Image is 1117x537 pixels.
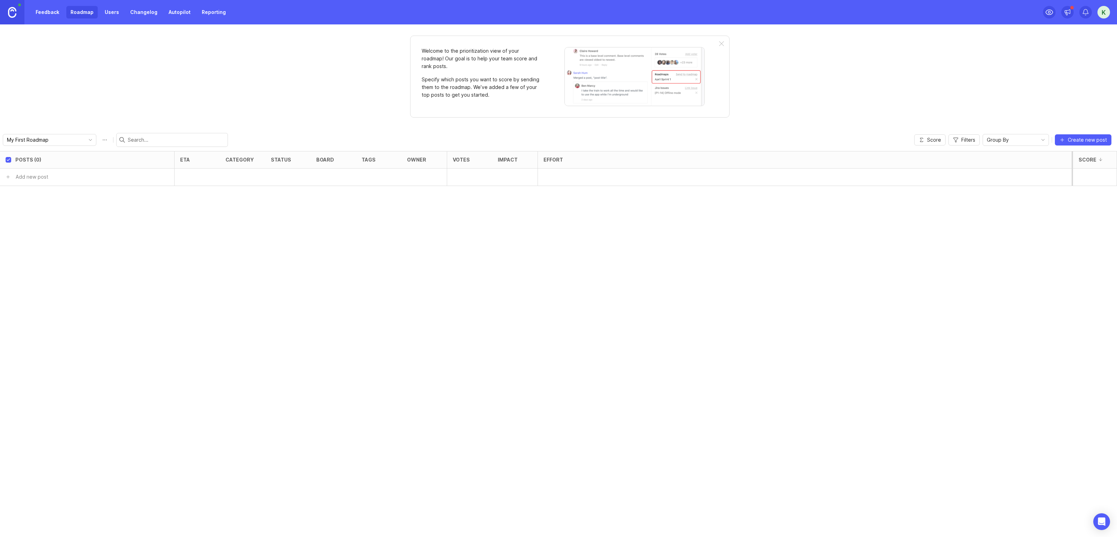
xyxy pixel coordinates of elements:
svg: toggle icon [85,137,96,143]
div: Open Intercom Messenger [1093,513,1110,530]
input: My First Roadmap [7,136,84,144]
button: Score [914,134,946,146]
a: Feedback [31,6,64,18]
div: Add new post [16,173,48,181]
div: toggle menu [3,134,96,146]
div: toggle menu [983,134,1049,146]
div: Impact [498,157,518,162]
div: tags [362,157,376,162]
div: eta [180,157,190,162]
span: Create new post [1068,136,1107,143]
button: Roadmap options [99,134,110,146]
a: Roadmap [66,6,98,18]
img: When viewing a post, you can send it to a roadmap [564,47,705,106]
div: board [316,157,334,162]
svg: toggle icon [1037,137,1049,143]
div: Votes [453,157,470,162]
div: owner [407,157,426,162]
span: Score [927,136,941,143]
a: Changelog [126,6,162,18]
div: Posts (0) [15,157,41,162]
div: status [271,157,291,162]
p: Specify which posts you want to score by sending them to the roadmap. We’ve added a few of your t... [422,76,540,99]
button: Create new post [1055,134,1111,146]
a: Reporting [198,6,230,18]
div: category [225,157,254,162]
img: Canny Home [8,7,16,18]
button: K [1097,6,1110,18]
input: Search... [128,136,225,144]
div: Score [1079,157,1096,162]
a: Autopilot [164,6,195,18]
span: Filters [961,136,975,143]
p: Welcome to the prioritization view of your roadmap! Our goal is to help your team score and rank ... [422,47,540,70]
a: Users [101,6,123,18]
button: Filters [948,134,980,146]
span: Group By [987,136,1009,144]
div: Effort [543,157,563,162]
